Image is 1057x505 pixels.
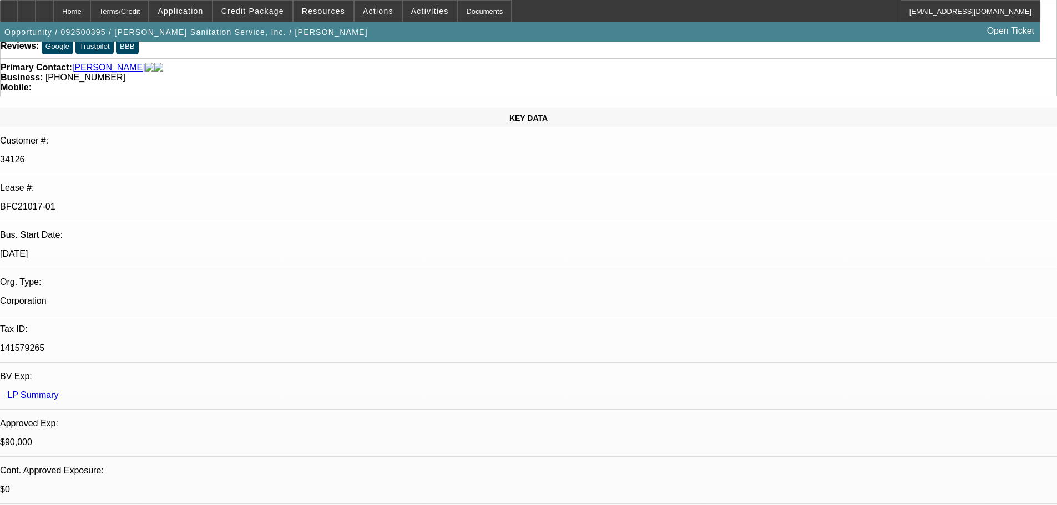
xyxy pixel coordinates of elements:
[509,114,548,123] span: KEY DATA
[221,7,284,16] span: Credit Package
[145,63,154,73] img: facebook-icon.png
[1,63,72,73] strong: Primary Contact:
[72,63,145,73] a: [PERSON_NAME]
[149,1,211,22] button: Application
[363,7,393,16] span: Actions
[4,28,368,37] span: Opportunity / 092500395 / [PERSON_NAME] Sanitation Service, Inc. / [PERSON_NAME]
[116,38,139,54] button: BBB
[154,63,163,73] img: linkedin-icon.png
[7,390,58,400] a: LP Summary
[213,1,292,22] button: Credit Package
[42,38,73,54] button: Google
[403,1,457,22] button: Activities
[302,7,345,16] span: Resources
[75,38,113,54] button: Trustpilot
[294,1,353,22] button: Resources
[45,73,125,82] span: [PHONE_NUMBER]
[1,83,32,92] strong: Mobile:
[1,73,43,82] strong: Business:
[1,41,39,50] strong: Reviews:
[355,1,402,22] button: Actions
[983,22,1039,40] a: Open Ticket
[158,7,203,16] span: Application
[411,7,449,16] span: Activities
